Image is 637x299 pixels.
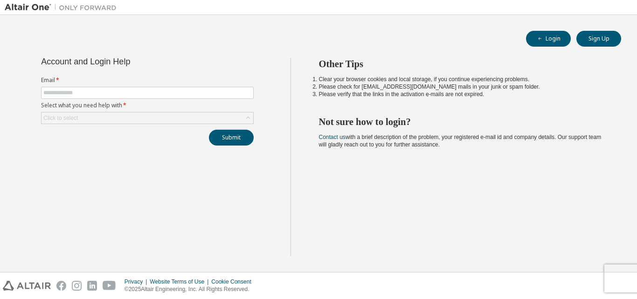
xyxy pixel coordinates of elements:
[125,285,257,293] p: © 2025 Altair Engineering, Inc. All Rights Reserved.
[5,3,121,12] img: Altair One
[576,31,621,47] button: Sign Up
[103,281,116,291] img: youtube.svg
[526,31,571,47] button: Login
[43,114,78,122] div: Click to select
[319,58,605,70] h2: Other Tips
[72,281,82,291] img: instagram.svg
[56,281,66,291] img: facebook.svg
[3,281,51,291] img: altair_logo.svg
[319,90,605,98] li: Please verify that the links in the activation e-mails are not expired.
[319,134,346,140] a: Contact us
[319,116,605,128] h2: Not sure how to login?
[150,278,211,285] div: Website Terms of Use
[87,281,97,291] img: linkedin.svg
[211,278,256,285] div: Cookie Consent
[41,58,211,65] div: Account and Login Help
[319,76,605,83] li: Clear your browser cookies and local storage, if you continue experiencing problems.
[319,83,605,90] li: Please check for [EMAIL_ADDRESS][DOMAIN_NAME] mails in your junk or spam folder.
[41,76,254,84] label: Email
[209,130,254,146] button: Submit
[41,102,254,109] label: Select what you need help with
[125,278,150,285] div: Privacy
[319,134,602,148] span: with a brief description of the problem, your registered e-mail id and company details. Our suppo...
[42,112,253,124] div: Click to select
